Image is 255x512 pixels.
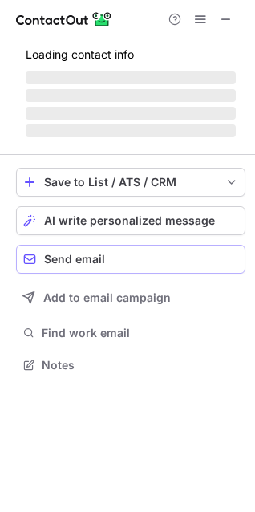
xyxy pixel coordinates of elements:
[43,291,171,304] span: Add to email campaign
[16,10,112,29] img: ContactOut v5.3.10
[42,358,239,372] span: Notes
[26,124,236,137] span: ‌
[26,71,236,84] span: ‌
[44,214,215,227] span: AI write personalized message
[44,176,217,189] div: Save to List / ATS / CRM
[16,322,245,344] button: Find work email
[16,206,245,235] button: AI write personalized message
[26,107,236,120] span: ‌
[26,48,236,61] p: Loading contact info
[16,245,245,274] button: Send email
[42,326,239,340] span: Find work email
[16,354,245,376] button: Notes
[44,253,105,266] span: Send email
[16,283,245,312] button: Add to email campaign
[26,89,236,102] span: ‌
[16,168,245,197] button: save-profile-one-click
